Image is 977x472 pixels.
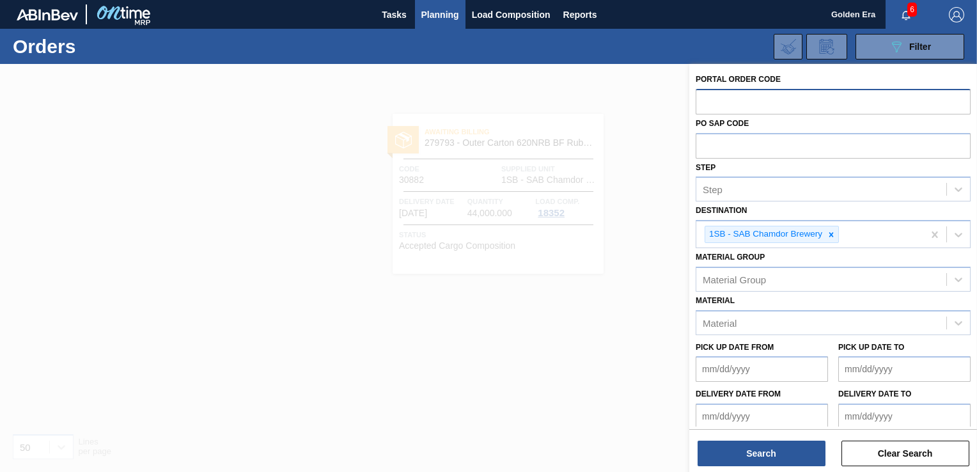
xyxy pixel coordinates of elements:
[703,317,737,328] div: Material
[696,163,715,172] label: Step
[703,274,766,285] div: Material Group
[838,389,911,398] label: Delivery Date to
[13,39,196,54] h1: Orders
[856,34,964,59] button: Filter
[909,42,931,52] span: Filter
[886,6,926,24] button: Notifications
[17,9,78,20] img: TNhmsLtSVTkK8tSr43FrP2fwEKptu5GPRR3wAAAABJRU5ErkJggg==
[380,7,409,22] span: Tasks
[838,404,971,429] input: mm/dd/yyyy
[774,34,802,59] div: Import Order Negotiation
[696,296,735,305] label: Material
[563,7,597,22] span: Reports
[421,7,459,22] span: Planning
[705,226,824,242] div: 1SB - SAB Chamdor Brewery
[696,356,828,382] input: mm/dd/yyyy
[696,75,781,84] label: Portal Order Code
[703,184,723,195] div: Step
[907,3,917,17] span: 6
[696,404,828,429] input: mm/dd/yyyy
[806,34,847,59] div: Order Review Request
[949,7,964,22] img: Logout
[696,206,747,215] label: Destination
[838,356,971,382] input: mm/dd/yyyy
[696,119,749,128] label: PO SAP Code
[696,253,765,262] label: Material Group
[838,343,904,352] label: Pick up Date to
[472,7,551,22] span: Load Composition
[696,389,781,398] label: Delivery Date from
[696,343,774,352] label: Pick up Date from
